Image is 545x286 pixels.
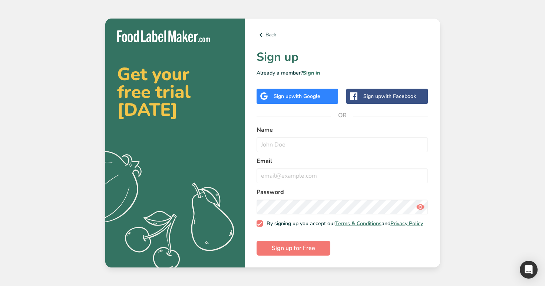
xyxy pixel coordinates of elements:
div: Sign up [274,92,320,100]
span: By signing up you accept our and [263,220,423,227]
input: email@example.com [257,168,428,183]
h2: Get your free trial [DATE] [117,65,233,119]
input: John Doe [257,137,428,152]
a: Back [257,30,428,39]
div: Open Intercom Messenger [520,261,538,279]
span: with Google [291,93,320,100]
span: Sign up for Free [272,244,315,253]
h1: Sign up [257,48,428,66]
label: Password [257,188,428,197]
p: Already a member? [257,69,428,77]
a: Terms & Conditions [335,220,381,227]
div: Sign up [363,92,416,100]
label: Email [257,157,428,165]
label: Name [257,125,428,134]
button: Sign up for Free [257,241,330,256]
a: Sign in [303,69,320,76]
span: OR [331,104,353,126]
img: Food Label Maker [117,30,210,43]
span: with Facebook [381,93,416,100]
a: Privacy Policy [390,220,423,227]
